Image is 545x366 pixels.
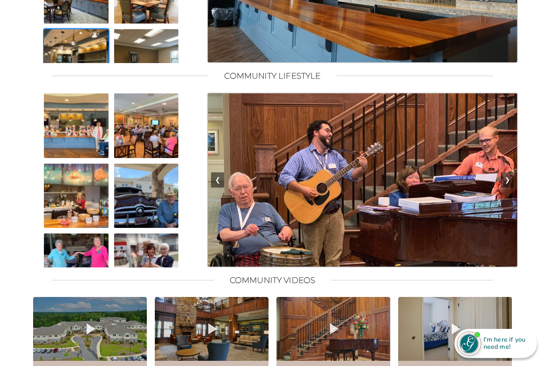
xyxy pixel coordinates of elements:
[230,275,316,285] h2: Community Videos
[458,332,481,355] img: avatar
[211,172,224,188] button: Previous Image
[481,335,531,352] div: I'm here if you need me!
[501,172,514,188] button: Next Image
[224,71,320,81] h2: Community Lifestyle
